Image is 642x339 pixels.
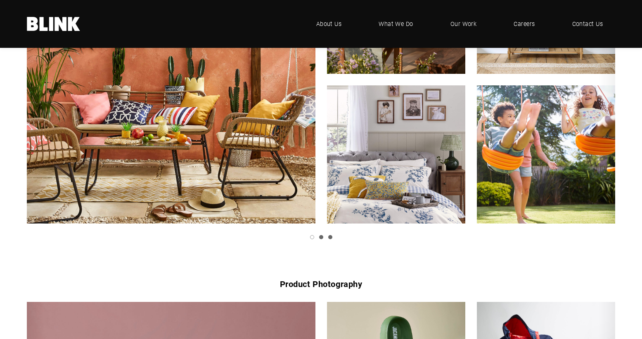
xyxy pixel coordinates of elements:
[379,19,413,28] span: What We Do
[366,12,426,36] a: What We Do
[450,19,477,28] span: Our Work
[310,235,314,239] a: Slide 1
[560,12,616,36] a: Contact Us
[438,12,489,36] a: Our Work
[319,235,323,239] a: Slide 2
[304,12,354,36] a: About Us
[501,12,547,36] a: Careers
[514,19,535,28] span: Careers
[572,19,603,28] span: Contact Us
[127,278,515,290] h1: Product Photography
[328,235,332,239] a: Slide 3
[477,85,615,224] img: 25-w01lj998310g.jpg
[27,17,81,31] a: Home
[316,19,342,28] span: About Us
[327,85,465,224] img: 24-39l-honey-floral-hob-2.jpg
